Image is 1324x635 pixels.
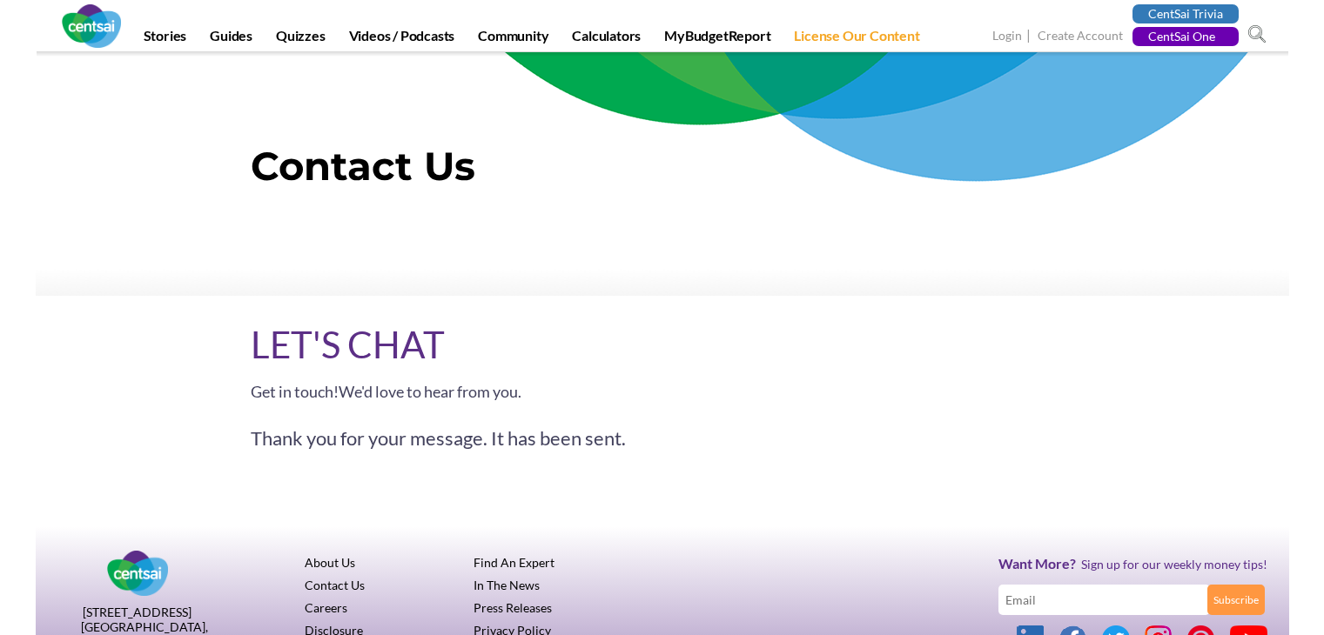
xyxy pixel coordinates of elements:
[251,424,1073,451] div: Thank you for your message. It has been sent.
[1207,585,1265,615] input: Subscribe
[1025,26,1035,46] span: |
[474,578,540,592] a: In The News
[998,585,1210,615] input: Email
[998,556,1267,571] h3: Sign up for our weekly money tips!
[998,555,1081,571] span: Want More?
[133,27,198,51] a: Stories
[1132,27,1239,46] a: CentSai One
[107,551,168,596] img: Centsai
[992,28,1022,46] a: Login
[251,376,1073,407] p: Get in touch!
[783,27,930,51] a: License Our Content
[199,27,263,51] a: Guides
[467,27,559,51] a: Community
[251,322,1073,367] h2: LET'S CHAT
[265,27,336,51] a: Quizzes
[305,555,355,570] a: About Us
[474,600,552,615] a: Press Releases
[1038,28,1123,46] a: Create Account
[339,382,521,401] span: We'd love to hear from you.
[305,600,347,615] a: Careers
[561,27,651,51] a: Calculators
[654,27,781,51] a: MyBudgetReport
[339,27,466,51] a: Videos / Podcasts
[1132,4,1239,23] a: CentSai Trivia
[62,4,121,48] img: CentSai
[305,578,365,592] a: Contact Us
[251,143,1073,198] h1: Contact Us
[474,555,554,570] a: Find An Expert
